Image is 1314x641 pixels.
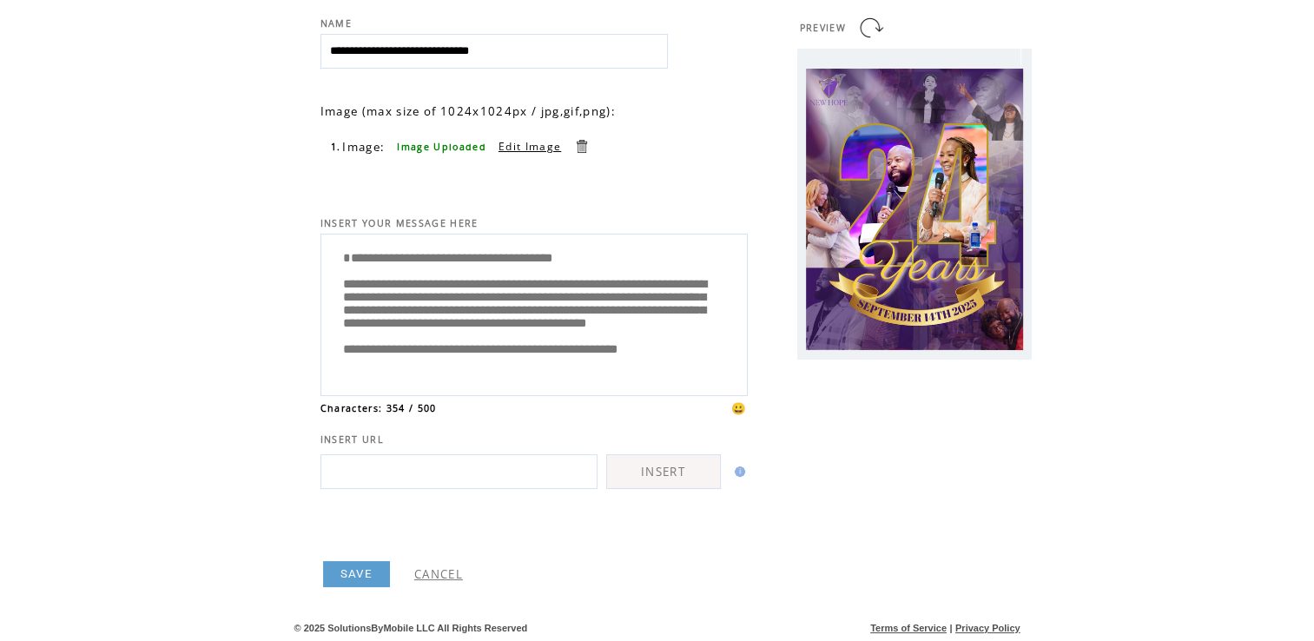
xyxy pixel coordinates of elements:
a: INSERT [606,454,721,489]
span: INSERT YOUR MESSAGE HERE [320,217,479,229]
a: Delete this item [573,138,590,155]
span: Image (max size of 1024x1024px / jpg,gif,png): [320,103,616,119]
a: Privacy Policy [955,623,1020,633]
span: NAME [320,17,352,30]
span: Image Uploaded [397,141,486,153]
span: Characters: 354 / 500 [320,402,437,414]
span: Image: [342,139,385,155]
span: 😀 [731,400,747,416]
span: INSERT URL [320,433,384,446]
a: Edit Image [499,139,561,154]
span: 1. [331,141,341,153]
a: SAVE [323,561,390,587]
a: Terms of Service [870,623,947,633]
a: CANCEL [414,566,463,582]
span: | [949,623,952,633]
img: help.gif [730,466,745,477]
span: PREVIEW [800,22,846,34]
span: © 2025 SolutionsByMobile LLC All Rights Reserved [294,623,528,633]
